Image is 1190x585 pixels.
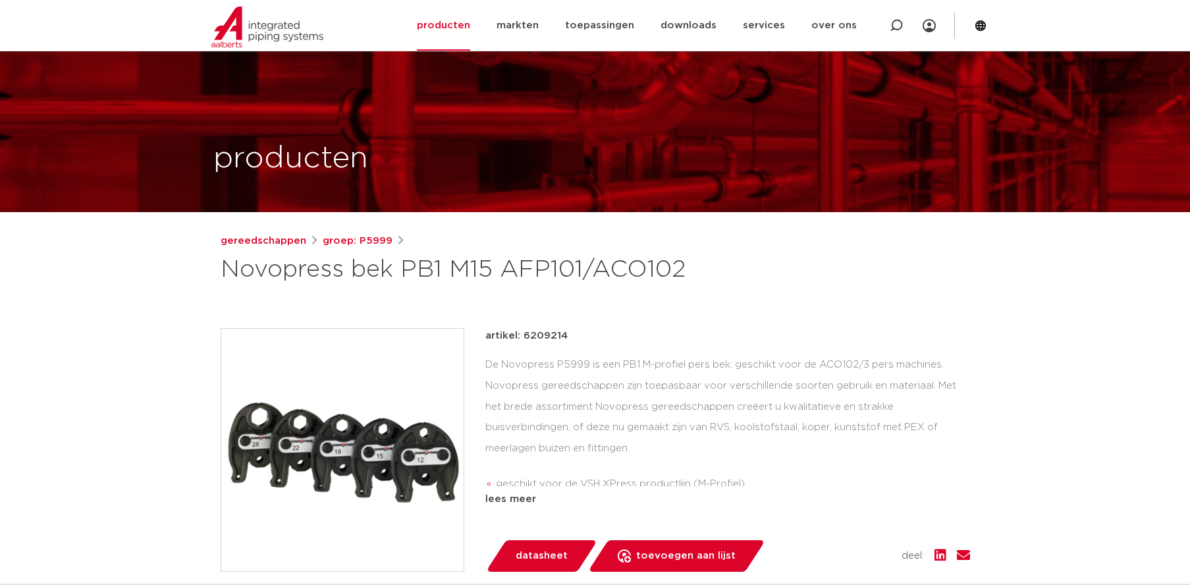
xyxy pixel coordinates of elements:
img: Product Image for Novopress bek PB1 M15 AFP101/ACO102 [221,329,464,571]
h1: Novopress bek PB1 M15 AFP101/ACO102 [221,254,715,286]
div: De Novopress P5999 is een PB1 M-profiel pers bek, geschikt voor de ACO102/3 pers machines. Novopr... [485,354,970,486]
a: datasheet [485,540,597,572]
span: toevoegen aan lijst [636,545,736,567]
h1: producten [213,138,368,180]
a: gereedschappen [221,233,306,249]
p: artikel: 6209214 [485,328,568,344]
li: geschikt voor de VSH XPress productlijn (M-Profiel) [496,474,970,495]
div: lees meer [485,491,970,507]
span: deel: [902,548,924,564]
span: datasheet [516,545,568,567]
a: groep: P5999 [323,233,392,249]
